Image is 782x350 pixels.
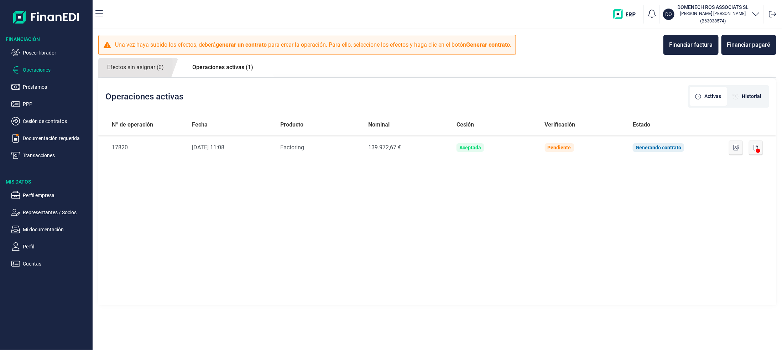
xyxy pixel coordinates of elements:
[23,117,90,125] p: Cesión de contratos
[11,117,90,125] button: Cesión de contratos
[727,87,767,106] div: [object Object]
[11,208,90,217] button: Representantes / Socios
[23,259,90,268] p: Cuentas
[23,134,90,143] p: Documentación requerida
[700,18,726,24] small: Copiar cif
[11,259,90,268] button: Cuentas
[11,66,90,74] button: Operaciones
[13,6,80,29] img: Logo de aplicación
[11,242,90,251] button: Perfil
[690,87,727,106] div: [object Object]
[23,225,90,234] p: Mi documentación
[23,151,90,160] p: Transacciones
[669,41,713,49] div: Financiar factura
[115,41,511,49] p: Una vez haya subido los efectos, deberá para crear la operación. Para ello, seleccione los efecto...
[98,58,173,77] a: Efectos sin asignar (0)
[742,93,762,100] span: Historial
[705,93,721,100] span: Activas
[23,208,90,217] p: Representantes / Socios
[23,83,90,91] p: Préstamos
[548,145,571,150] div: Pendiente
[663,35,719,55] button: Financiar factura
[112,120,153,129] span: Nº de operación
[105,92,183,102] h2: Operaciones activas
[23,242,90,251] p: Perfil
[11,191,90,200] button: Perfil empresa
[216,41,267,48] b: generar un contrato
[23,191,90,200] p: Perfil empresa
[23,66,90,74] p: Operaciones
[677,4,749,11] h3: DOMENECH ROS ASSOCIATS SL
[636,145,681,150] div: Generando contrato
[280,120,303,129] span: Producto
[23,100,90,108] p: PPP
[280,143,357,152] div: Factoring
[11,225,90,234] button: Mi documentación
[112,143,181,152] div: 17820
[457,120,474,129] span: Cesión
[459,145,481,150] div: Aceptada
[11,100,90,108] button: PPP
[192,143,269,152] div: [DATE] 11:08
[369,143,445,152] div: 139.972,67 €
[727,41,771,49] div: Financiar pagaré
[677,11,749,16] p: [PERSON_NAME] [PERSON_NAME]
[663,4,760,25] button: DODOMENECH ROS ASSOCIATS SL[PERSON_NAME] [PERSON_NAME](B63038574)
[183,58,262,77] a: Operaciones activas (1)
[721,35,776,55] button: Financiar pagaré
[666,11,672,18] p: DO
[11,83,90,91] button: Préstamos
[192,120,208,129] span: Fecha
[613,9,641,19] img: erp
[466,41,510,48] b: Generar contrato
[11,48,90,57] button: Poseer librador
[545,120,575,129] span: Verificación
[11,134,90,143] button: Documentación requerida
[633,120,650,129] span: Estado
[23,48,90,57] p: Poseer librador
[369,120,390,129] span: Nominal
[11,151,90,160] button: Transacciones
